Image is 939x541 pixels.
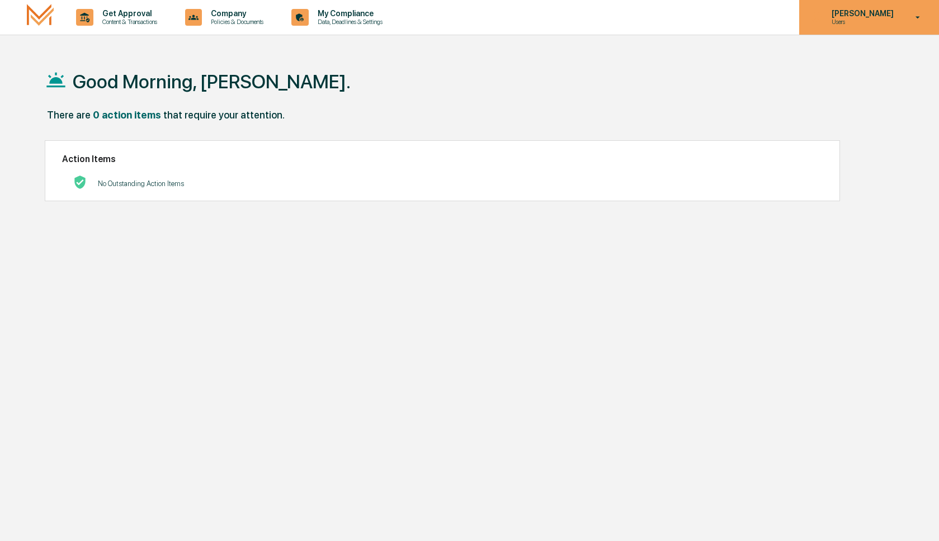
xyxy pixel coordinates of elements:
p: Policies & Documents [202,18,269,26]
h2: Action Items [62,154,823,164]
p: No Outstanding Action Items [98,179,184,188]
div: There are [47,109,91,121]
div: 0 action items [93,109,161,121]
p: Get Approval [93,9,163,18]
h1: Good Morning, [PERSON_NAME]. [73,70,351,93]
img: No Actions logo [73,175,87,189]
img: logo [27,4,54,30]
p: [PERSON_NAME] [823,9,899,18]
p: Users [823,18,899,26]
p: Data, Deadlines & Settings [309,18,388,26]
p: My Compliance [309,9,388,18]
div: that require your attention. [163,109,285,121]
p: Content & Transactions [93,18,163,26]
p: Company [202,9,269,18]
